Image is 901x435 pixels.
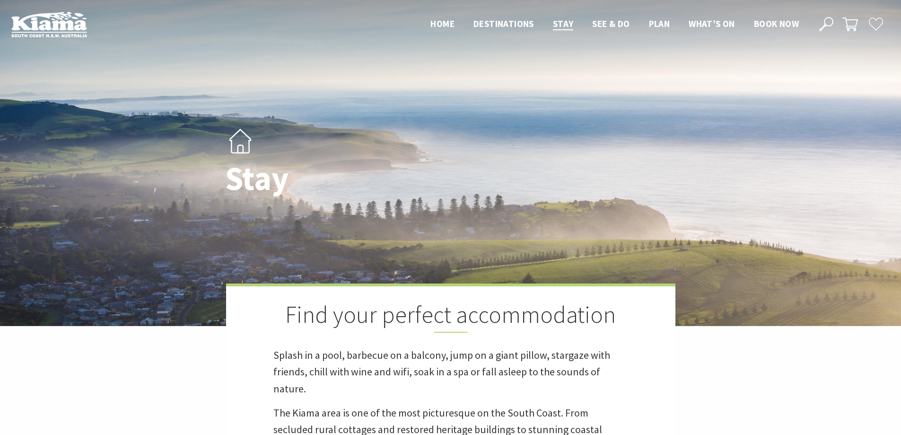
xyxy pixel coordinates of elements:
[273,301,628,333] h2: Find your perfect accommodation
[273,347,628,397] p: Splash in a pool, barbecue on a balcony, jump on a giant pillow, stargaze with friends, chill wit...
[754,18,799,29] span: Book now
[649,18,670,29] span: Plan
[421,17,808,32] nav: Main Menu
[11,11,87,37] img: Kiama Logo
[592,18,630,29] span: See & Do
[689,18,735,29] span: What’s On
[553,18,574,29] span: Stay
[225,160,492,196] h1: Stay
[430,18,455,29] span: Home
[473,18,534,29] span: Destinations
